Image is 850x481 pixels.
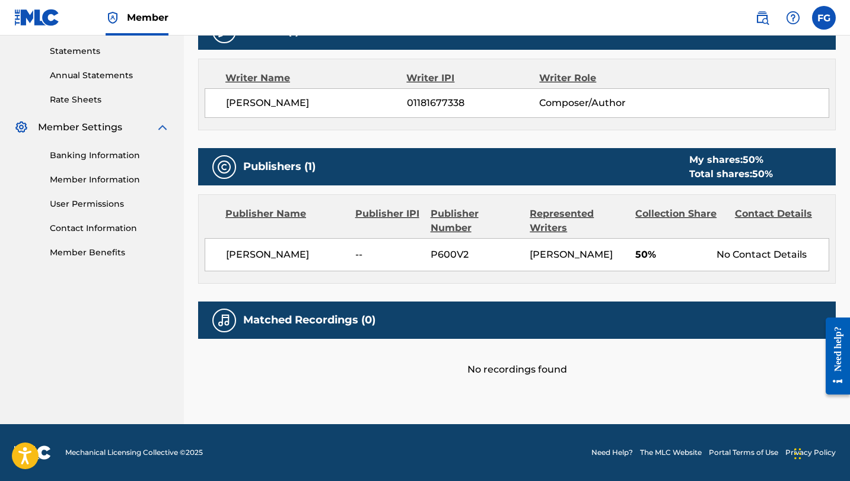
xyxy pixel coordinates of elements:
[539,96,660,110] span: Composer/Author
[14,120,28,134] img: Member Settings
[50,222,170,235] a: Contact Information
[755,11,769,25] img: search
[539,71,660,85] div: Writer Role
[812,6,836,30] div: User Menu
[50,246,170,259] a: Member Benefits
[217,160,231,174] img: Publishers
[591,447,633,458] a: Need Help?
[225,71,406,85] div: Writer Name
[155,120,170,134] img: expand
[226,96,407,110] span: [PERSON_NAME]
[407,96,540,110] span: 01181677338
[431,248,521,262] span: P600V2
[635,248,708,262] span: 50%
[50,149,170,162] a: Banking Information
[198,339,836,377] div: No recordings found
[752,168,773,179] span: 50 %
[127,11,168,24] span: Member
[355,248,422,262] span: --
[225,207,346,235] div: Publisher Name
[785,447,836,458] a: Privacy Policy
[689,167,773,181] div: Total shares:
[743,154,763,165] span: 50 %
[38,120,122,134] span: Member Settings
[530,249,613,260] span: [PERSON_NAME]
[50,69,170,82] a: Annual Statements
[106,11,120,25] img: Top Rightsholder
[355,207,422,235] div: Publisher IPI
[50,94,170,106] a: Rate Sheets
[640,447,702,458] a: The MLC Website
[709,447,778,458] a: Portal Terms of Use
[14,445,51,460] img: logo
[65,447,203,458] span: Mechanical Licensing Collective © 2025
[817,308,850,403] iframe: Resource Center
[14,9,60,26] img: MLC Logo
[735,207,826,235] div: Contact Details
[786,11,800,25] img: help
[781,6,805,30] div: Help
[431,207,521,235] div: Publisher Number
[243,313,375,327] h5: Matched Recordings (0)
[406,71,539,85] div: Writer IPI
[689,153,773,167] div: My shares:
[750,6,774,30] a: Public Search
[530,207,626,235] div: Represented Writers
[794,436,801,472] div: Drag
[217,313,231,328] img: Matched Recordings
[50,45,170,57] a: Statements
[717,248,829,262] div: No Contact Details
[635,207,726,235] div: Collection Share
[50,174,170,186] a: Member Information
[226,248,346,262] span: [PERSON_NAME]
[50,198,170,210] a: User Permissions
[791,424,850,481] iframe: Chat Widget
[243,160,316,174] h5: Publishers (1)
